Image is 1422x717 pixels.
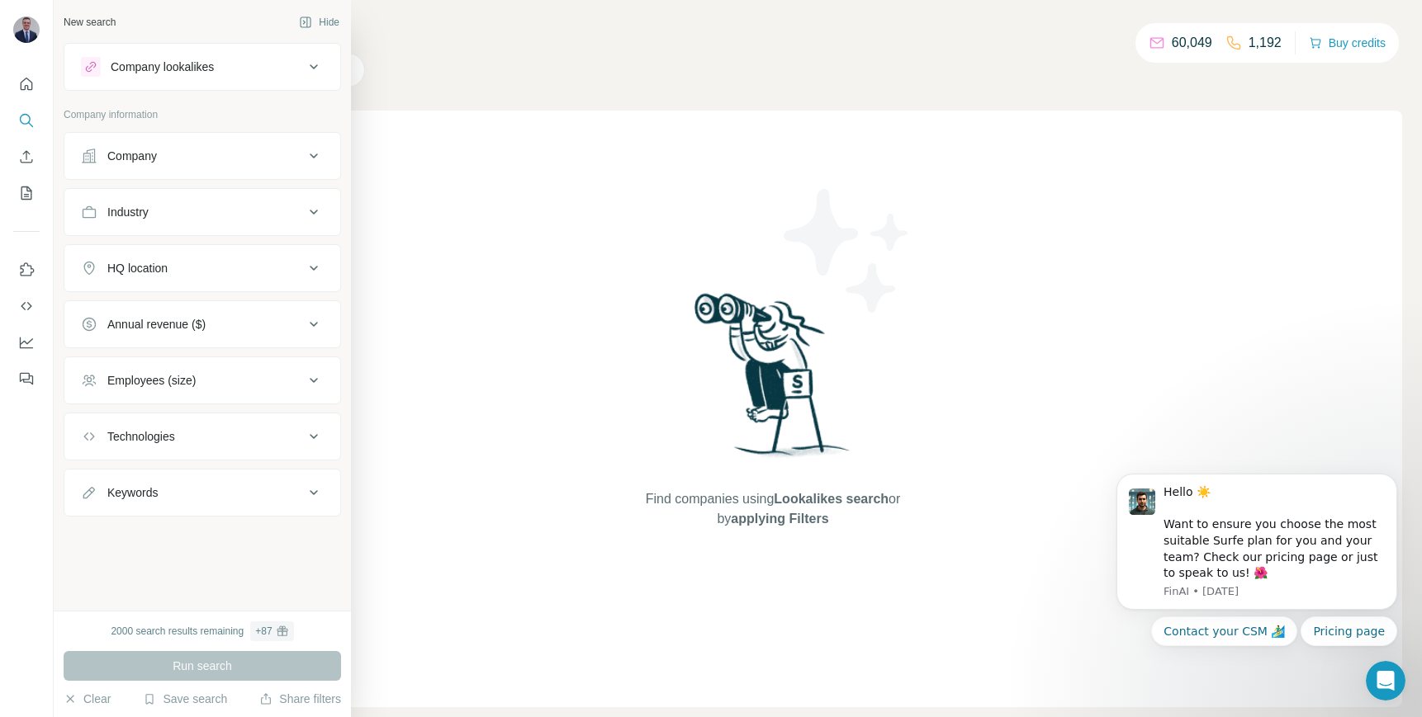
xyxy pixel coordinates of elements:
div: New search [64,15,116,30]
iframe: Intercom live chat [1366,661,1405,700]
iframe: Intercom notifications message [1092,426,1422,672]
div: + 87 [255,624,272,639]
button: Feedback [13,364,40,394]
div: Company [107,148,157,164]
button: Use Surfe on LinkedIn [13,255,40,285]
button: Technologies [64,417,340,456]
button: Enrich CSV [13,142,40,172]
div: HQ location [107,260,168,276]
span: Find companies using or by [641,489,905,529]
button: My lists [13,178,40,208]
button: Company [64,136,340,176]
img: Surfe Illustration - Woman searching with binoculars [687,289,859,473]
button: Share filters [259,691,341,707]
span: applying Filters [731,512,828,526]
button: Industry [64,192,340,232]
img: Avatar [13,17,40,43]
div: Company lookalikes [111,59,214,75]
span: Lookalikes search [774,492,889,506]
button: Buy credits [1309,31,1386,54]
button: Quick start [13,69,40,99]
h4: Search [144,20,1402,43]
button: Company lookalikes [64,47,340,87]
button: Employees (size) [64,361,340,400]
button: Use Surfe API [13,291,40,321]
div: Technologies [107,428,175,445]
button: Search [13,106,40,135]
div: Keywords [107,484,158,501]
img: Surfe Illustration - Stars [773,177,922,325]
button: Clear [64,691,111,707]
p: 60,049 [1172,33,1212,53]
div: 2000 search results remaining [111,621,293,641]
div: Annual revenue ($) [107,316,206,333]
button: Save search [143,691,227,707]
div: Industry [107,204,149,220]
p: Company information [64,107,341,122]
div: Employees (size) [107,372,196,389]
p: 1,192 [1249,33,1282,53]
button: Hide [287,10,351,35]
button: Keywords [64,473,340,512]
button: Annual revenue ($) [64,304,340,344]
button: Dashboard [13,328,40,357]
button: HQ location [64,248,340,288]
